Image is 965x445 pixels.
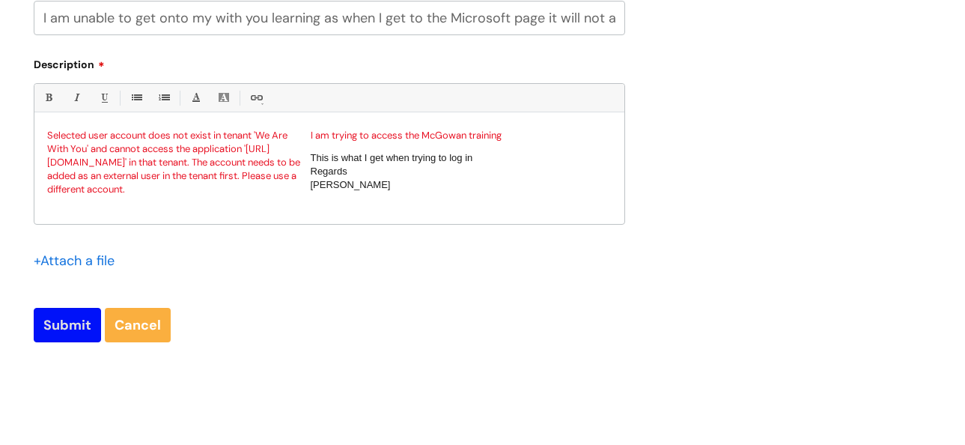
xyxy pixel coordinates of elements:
[278,142,604,201] div: Sign in with Suzanne.Hyland@bacandoconnor.co.uk work or school account.
[127,88,145,107] a: • Unordered List (Ctrl-Shift-7)
[39,88,58,107] a: Bold (Ctrl-B)
[34,252,40,270] span: +
[246,88,265,107] a: Link
[46,129,309,196] div: Selected user account does not exist in tenant 'We Are With You' and cannot access the applicatio...
[34,53,625,71] label: Description
[154,88,173,107] a: 1. Ordered List (Ctrl-Shift-8)
[309,129,573,213] div: I am trying to access the McG owan training
[105,308,171,342] a: Cancel
[311,165,571,178] div: Regar ds
[94,88,113,107] a: Underline(Ctrl-U)
[214,88,233,107] a: Back Color
[67,88,85,107] a: Italic (Ctrl-I)
[186,88,205,107] a: Font Color
[311,178,571,192] div: [PERSON_NAME]
[311,151,571,165] div: This is what I get when trying to log in
[34,249,124,273] div: Attach a file
[34,308,101,342] input: Submit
